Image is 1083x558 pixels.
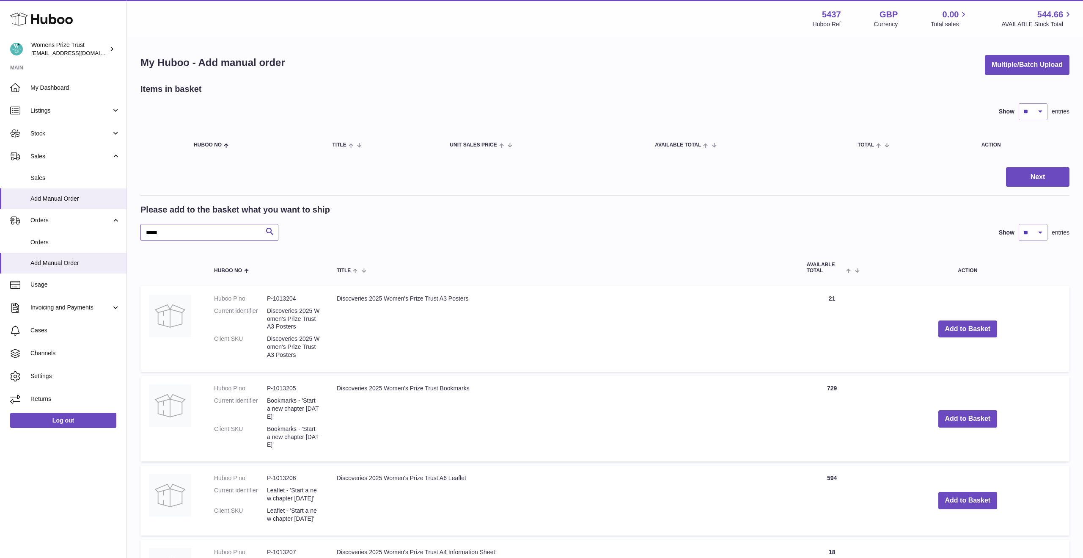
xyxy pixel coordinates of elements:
[214,425,267,449] dt: Client SKU
[333,142,346,148] span: Title
[31,41,107,57] div: Womens Prize Trust
[999,229,1014,237] label: Show
[267,548,320,556] dd: P-1013207
[450,142,497,148] span: Unit Sales Price
[798,286,866,372] td: 21
[931,9,968,28] a: 0.00 Total sales
[31,50,124,56] span: [EMAIL_ADDRESS][DOMAIN_NAME]
[214,486,267,503] dt: Current identifier
[999,108,1014,116] label: Show
[214,384,267,392] dt: Huboo P no
[985,55,1069,75] button: Multiple/Batch Upload
[328,286,798,372] td: Discoveries 2025 Women's Prize Trust A3 Posters
[214,474,267,482] dt: Huboo P no
[1037,9,1063,20] span: 544.66
[30,395,120,403] span: Returns
[267,486,320,503] dd: Leaflet - 'Start a new chapter [DATE]'
[866,254,1069,282] th: Action
[267,384,320,392] dd: P-1013205
[30,281,120,289] span: Usage
[214,268,242,273] span: Huboo no
[30,107,111,115] span: Listings
[149,295,191,337] img: Discoveries 2025 Women's Prize Trust A3 Posters
[214,335,267,359] dt: Client SKU
[214,507,267,523] dt: Client SKU
[938,320,998,338] button: Add to Basket
[267,307,320,331] dd: Discoveries 2025 Women's Prize Trust A3 Posters
[10,43,23,55] img: info@womensprizeforfiction.co.uk
[1001,9,1073,28] a: 544.66 AVAILABLE Stock Total
[1006,167,1069,187] button: Next
[874,20,898,28] div: Currency
[140,204,330,215] h2: Please add to the basket what you want to ship
[30,326,120,334] span: Cases
[267,425,320,449] dd: Bookmarks - 'Start a new chapter [DATE]'
[214,397,267,421] dt: Current identifier
[813,20,841,28] div: Huboo Ref
[30,216,111,224] span: Orders
[807,262,844,273] span: AVAILABLE Total
[328,376,798,461] td: Discoveries 2025 Women's Prize Trust Bookmarks
[30,259,120,267] span: Add Manual Order
[30,152,111,160] span: Sales
[140,56,285,69] h1: My Huboo - Add manual order
[30,372,120,380] span: Settings
[267,295,320,303] dd: P-1013204
[30,238,120,246] span: Orders
[858,142,874,148] span: Total
[10,413,116,428] a: Log out
[30,130,111,138] span: Stock
[328,466,798,535] td: Discoveries 2025 Women's Prize Trust A6 Leaflet
[214,548,267,556] dt: Huboo P no
[30,349,120,357] span: Channels
[931,20,968,28] span: Total sales
[880,9,898,20] strong: GBP
[267,507,320,523] dd: Leaflet - 'Start a new chapter [DATE]'
[194,142,222,148] span: Huboo no
[655,142,701,148] span: AVAILABLE Total
[267,335,320,359] dd: Discoveries 2025 Women's Prize Trust A3 Posters
[1001,20,1073,28] span: AVAILABLE Stock Total
[981,142,1061,148] div: Action
[214,307,267,331] dt: Current identifier
[267,474,320,482] dd: P-1013206
[30,84,120,92] span: My Dashboard
[30,304,111,312] span: Invoicing and Payments
[267,397,320,421] dd: Bookmarks - 'Start a new chapter [DATE]'
[214,295,267,303] dt: Huboo P no
[30,195,120,203] span: Add Manual Order
[938,410,998,428] button: Add to Basket
[1052,229,1069,237] span: entries
[149,474,191,517] img: Discoveries 2025 Women's Prize Trust A6 Leaflet
[798,466,866,535] td: 594
[149,384,191,427] img: Discoveries 2025 Women's Prize Trust Bookmarks
[140,83,202,95] h2: Items in basket
[943,9,959,20] span: 0.00
[30,174,120,182] span: Sales
[822,9,841,20] strong: 5437
[1052,108,1069,116] span: entries
[798,376,866,461] td: 729
[938,492,998,509] button: Add to Basket
[337,268,351,273] span: Title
